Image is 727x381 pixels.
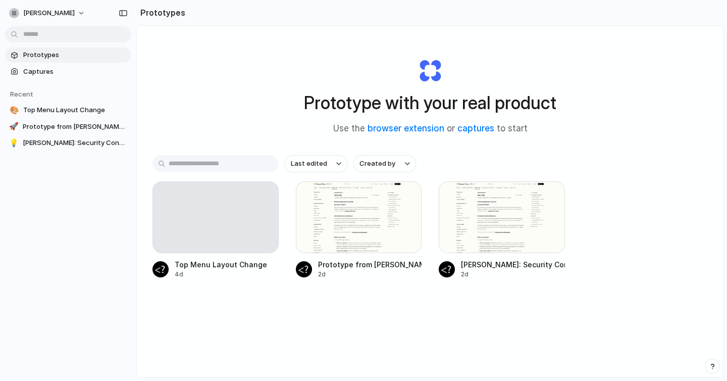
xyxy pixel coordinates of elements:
span: Captures [23,67,127,77]
a: Top Menu Layout Change4d [152,181,279,279]
div: 4d [175,270,267,279]
div: 2d [318,270,422,279]
span: Prototype from [PERSON_NAME] - Security Concepts [23,122,127,132]
div: 🎨 [9,105,19,115]
div: Prototype from [PERSON_NAME] - Security Concepts [318,259,422,270]
span: Recent [10,90,33,98]
span: Last edited [291,159,327,169]
span: Use the or to start [333,122,528,135]
a: Prototypes [5,47,131,63]
button: Last edited [285,155,347,172]
span: Created by [359,159,395,169]
a: 💡[PERSON_NAME]: Security Concepts Export [5,135,131,151]
h1: Prototype with your real product [304,89,556,116]
span: [PERSON_NAME] [23,8,75,18]
a: browser extension [368,123,444,133]
a: Prototype from Claude Docs - Security ConceptsPrototype from [PERSON_NAME] - Security Concepts2d [296,181,422,279]
span: Prototypes [23,50,127,60]
div: 2d [461,270,565,279]
div: [PERSON_NAME]: Security Concepts Export [461,259,565,270]
a: 🎨Top Menu Layout Change [5,103,131,118]
div: 🚀 [9,122,19,132]
span: [PERSON_NAME]: Security Concepts Export [23,138,127,148]
button: [PERSON_NAME] [5,5,90,21]
button: Created by [353,155,416,172]
h2: Prototypes [136,7,185,19]
span: Top Menu Layout Change [23,105,127,115]
div: Top Menu Layout Change [175,259,267,270]
a: Claude Docs: Security Concepts Export[PERSON_NAME]: Security Concepts Export2d [439,181,565,279]
a: Captures [5,64,131,79]
a: captures [457,123,494,133]
a: 🚀Prototype from [PERSON_NAME] - Security Concepts [5,119,131,134]
div: 💡 [9,138,19,148]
